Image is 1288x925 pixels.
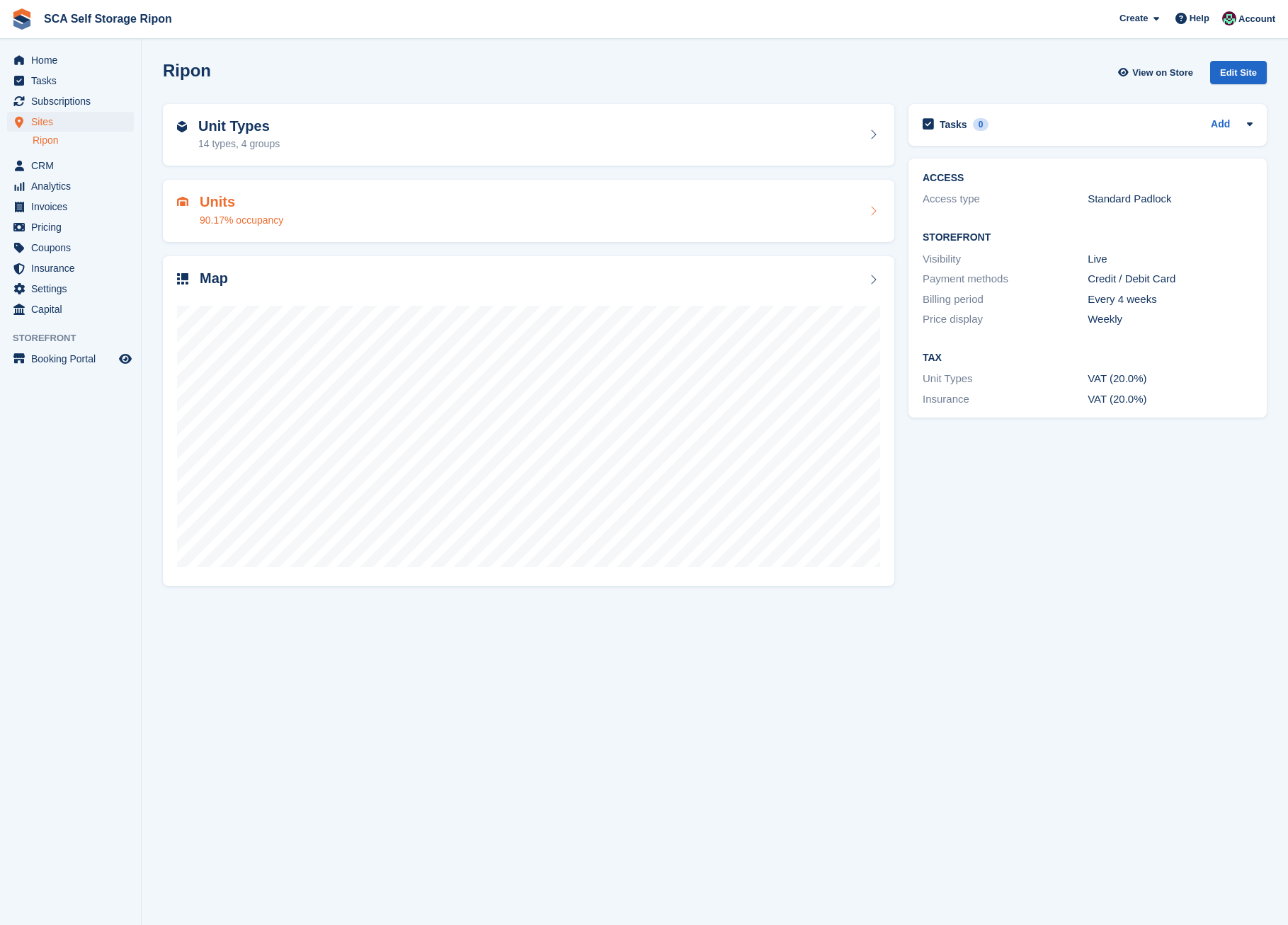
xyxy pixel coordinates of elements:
[31,238,116,258] span: Coupons
[923,191,1088,207] div: Access type
[31,156,116,176] span: CRM
[940,118,967,131] h2: Tasks
[163,256,894,587] a: Map
[200,194,283,210] h2: Units
[163,104,894,166] a: Unit Types 14 types, 4 groups
[31,50,116,70] span: Home
[7,279,134,299] a: menu
[7,50,134,70] a: menu
[11,8,33,30] img: stora-icon-8386f47178a22dfd0bd8f6a31ec36ba5ce8667c1dd55bd0f319d3a0aa187defe.svg
[200,270,228,287] h2: Map
[7,112,134,132] a: menu
[31,112,116,132] span: Sites
[7,176,134,196] a: menu
[1190,11,1209,25] span: Help
[38,7,178,30] a: SCA Self Storage Ripon
[923,311,1088,328] div: Price display
[1210,61,1267,90] a: Edit Site
[163,180,894,242] a: Units 90.17% occupancy
[7,258,134,278] a: menu
[31,299,116,319] span: Capital
[923,292,1088,308] div: Billing period
[1088,251,1253,268] div: Live
[923,371,1088,387] div: Unit Types
[31,349,116,369] span: Booking Portal
[923,271,1088,287] div: Payment methods
[31,217,116,237] span: Pricing
[198,118,280,134] h2: Unit Types
[1132,66,1193,80] span: View on Store
[7,299,134,319] a: menu
[7,71,134,91] a: menu
[31,91,116,111] span: Subscriptions
[13,331,141,345] span: Storefront
[973,118,989,131] div: 0
[923,251,1088,268] div: Visibility
[1088,292,1253,308] div: Every 4 weeks
[33,134,134,147] a: Ripon
[117,350,134,367] a: Preview store
[1116,61,1199,84] a: View on Store
[1088,391,1253,408] div: VAT (20.0%)
[923,352,1253,364] h2: Tax
[31,258,116,278] span: Insurance
[7,238,134,258] a: menu
[177,121,187,132] img: unit-type-icn-2b2737a686de81e16bb02015468b77c625bbabd49415b5ef34ead5e3b44a266d.svg
[1211,117,1230,133] a: Add
[198,137,280,151] div: 14 types, 4 groups
[200,213,283,228] div: 90.17% occupancy
[163,61,211,80] h2: Ripon
[1238,12,1275,26] span: Account
[31,176,116,196] span: Analytics
[7,156,134,176] a: menu
[177,273,188,285] img: map-icn-33ee37083ee616e46c38cad1a60f524a97daa1e2b2c8c0bc3eb3415660979fc1.svg
[31,71,116,91] span: Tasks
[923,232,1253,243] h2: Storefront
[31,197,116,217] span: Invoices
[7,217,134,237] a: menu
[177,197,188,207] img: unit-icn-7be61d7bf1b0ce9d3e12c5938cc71ed9869f7b940bace4675aadf7bd6d80202e.svg
[31,279,116,299] span: Settings
[1210,61,1267,84] div: Edit Site
[1088,311,1253,328] div: Weekly
[1088,191,1253,207] div: Standard Padlock
[1088,371,1253,387] div: VAT (20.0%)
[1088,271,1253,287] div: Credit / Debit Card
[7,197,134,217] a: menu
[7,349,134,369] a: menu
[1222,11,1236,25] img: Sam Chapman
[923,391,1088,408] div: Insurance
[7,91,134,111] a: menu
[1119,11,1148,25] span: Create
[923,173,1253,184] h2: ACCESS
